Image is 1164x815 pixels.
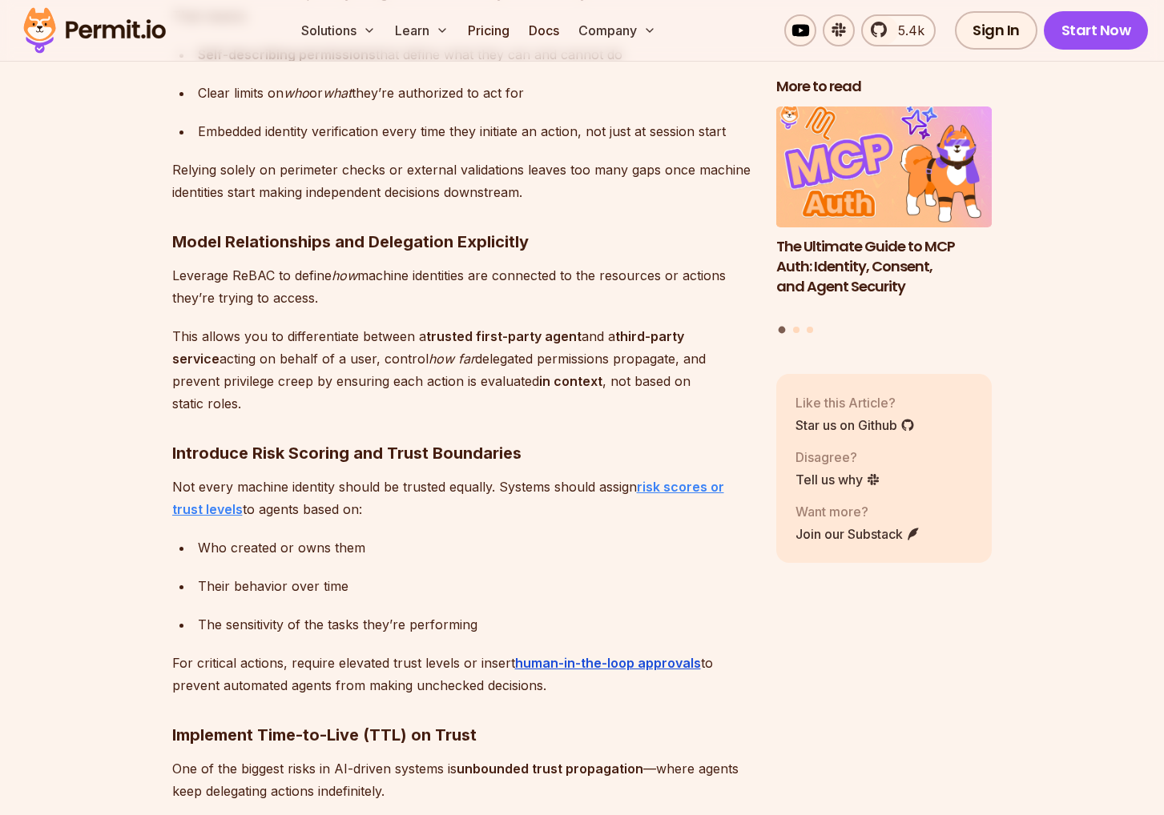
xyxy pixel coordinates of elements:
p: One of the biggest risks in AI-driven systems is —where agents keep delegating actions indefinitely. [172,757,751,802]
strong: third-party service [172,328,684,367]
p: For critical actions, require elevated trust levels or insert to prevent automated agents from ma... [172,652,751,697]
p: This allows you to differentiate between a and a acting on behalf of a user, control delegated pe... [172,325,751,415]
button: Go to slide 2 [793,327,799,333]
p: Want more? [795,502,920,521]
em: how [332,267,357,283]
div: Embedded identity verification every time they initiate an action, not just at session start [198,120,751,143]
em: who [284,85,309,101]
a: Tell us why [795,470,880,489]
strong: unbounded trust propagation [457,761,643,777]
div: Posts [776,106,993,336]
div: The sensitivity of the tasks they’re performing [198,613,751,636]
em: how far [429,351,475,367]
div: Who created or owns them [198,536,751,559]
button: Go to slide 1 [779,327,786,334]
a: Sign In [955,11,1037,50]
strong: Introduce Risk Scoring and Trust Boundaries [172,444,522,463]
button: Company [572,14,663,46]
strong: Self-describing permissions [198,46,376,62]
p: Relying solely on perimeter checks or external validations leaves too many gaps once machine iden... [172,159,751,203]
p: Leverage ReBAC to define machine identities are connected to the resources or actions they’re try... [172,264,751,309]
a: Star us on Github [795,416,915,435]
img: The Ultimate Guide to MCP Auth: Identity, Consent, and Agent Security [776,106,993,228]
a: human-in-the-loop approvals [515,655,701,671]
strong: Implement Time-to-Live (TTL) on Trust [172,725,477,745]
h2: More to read [776,77,993,97]
span: 5.4k [888,21,924,40]
strong: trusted first-party agent [426,328,582,344]
li: 1 of 3 [776,106,993,317]
a: Start Now [1044,11,1149,50]
button: Go to slide 3 [807,327,813,333]
a: risk scores or trust levels [172,479,724,517]
button: Learn [389,14,455,46]
p: Like this Article? [795,393,915,412]
a: Join our Substack [795,524,920,544]
h3: The Ultimate Guide to MCP Auth: Identity, Consent, and Agent Security [776,237,993,296]
a: 5.4k [861,14,936,46]
p: Not every machine identity should be trusted equally. Systems should assign to agents based on: [172,476,751,520]
strong: in context [539,373,602,389]
button: Solutions [295,14,382,46]
strong: Model Relationships and Delegation Explicitly [172,232,529,251]
div: Their behavior over time [198,575,751,597]
a: Docs [522,14,566,46]
p: Disagree? [795,448,880,467]
div: Clear limits on or they’re authorized to act for [198,82,751,104]
a: Pricing [461,14,516,46]
img: Permit logo [16,3,173,58]
a: The Ultimate Guide to MCP Auth: Identity, Consent, and Agent SecurityThe Ultimate Guide to MCP Au... [776,106,993,317]
em: what [323,85,352,101]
